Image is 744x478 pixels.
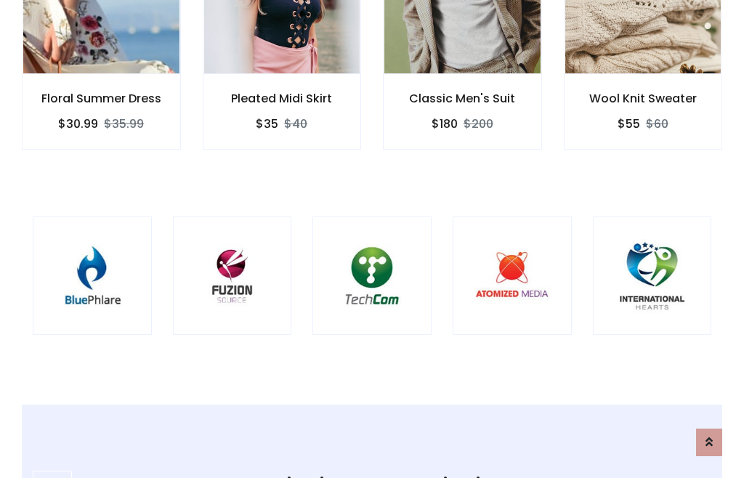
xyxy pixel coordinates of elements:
h6: $180 [432,117,458,131]
h6: Pleated Midi Skirt [203,92,361,105]
h6: Wool Knit Sweater [565,92,722,105]
h6: $30.99 [58,117,98,131]
del: $40 [284,116,307,132]
h6: Floral Summer Dress [23,92,180,105]
del: $200 [464,116,493,132]
del: $35.99 [104,116,144,132]
h6: $55 [618,117,640,131]
h6: Classic Men's Suit [384,92,541,105]
h6: $35 [256,117,278,131]
del: $60 [646,116,668,132]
